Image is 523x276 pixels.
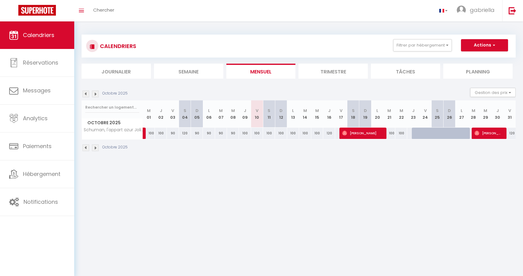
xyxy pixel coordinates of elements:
[154,64,223,79] li: Semaine
[492,100,503,128] th: 30
[340,108,342,114] abbr: V
[147,108,151,114] abbr: M
[311,128,323,139] div: 100
[215,100,227,128] th: 07
[484,108,487,114] abbr: M
[323,100,335,128] th: 16
[275,100,287,128] th: 12
[160,108,162,114] abbr: J
[191,100,203,128] th: 05
[256,108,258,114] abbr: V
[298,64,368,79] li: Trimestre
[143,128,146,139] a: proprio proprio
[299,100,311,128] th: 14
[443,64,513,79] li: Planning
[196,108,199,114] abbr: D
[387,108,391,114] abbr: M
[303,108,307,114] abbr: M
[275,128,287,139] div: 100
[474,127,502,139] span: [PERSON_NAME]
[470,88,516,97] button: Gestion des prix
[480,100,492,128] th: 29
[18,5,56,16] img: Super Booking
[503,128,516,139] div: 120
[251,128,263,139] div: 100
[23,59,58,66] span: Réservations
[371,64,440,79] li: Tâches
[467,100,479,128] th: 28
[383,100,395,128] th: 21
[23,114,48,122] span: Analytics
[203,100,215,128] th: 06
[508,108,511,114] abbr: V
[102,144,128,150] p: Octobre 2025
[287,128,299,139] div: 100
[171,108,174,114] abbr: V
[287,100,299,128] th: 13
[311,100,323,128] th: 15
[231,108,235,114] abbr: M
[461,39,508,51] button: Actions
[412,108,415,114] abbr: J
[239,128,251,139] div: 100
[455,100,467,128] th: 27
[179,100,191,128] th: 04
[143,100,155,128] th: 01
[227,128,239,139] div: 90
[371,100,383,128] th: 20
[167,100,179,128] th: 03
[400,108,403,114] abbr: M
[299,128,311,139] div: 100
[82,64,151,79] li: Journalier
[496,108,499,114] abbr: J
[448,108,451,114] abbr: D
[315,108,319,114] abbr: M
[244,108,246,114] abbr: J
[268,108,270,114] abbr: S
[179,128,191,139] div: 120
[23,87,51,94] span: Messages
[93,7,114,13] span: Chercher
[143,128,155,139] div: 100
[461,108,463,114] abbr: L
[102,91,128,96] p: Octobre 2025
[82,118,143,127] span: Octobre 2025
[226,64,296,79] li: Mensuel
[203,128,215,139] div: 90
[393,39,452,51] button: Filtrer par hébergement
[472,108,475,114] abbr: M
[347,100,359,128] th: 18
[263,100,275,128] th: 11
[419,100,431,128] th: 24
[352,108,355,114] abbr: S
[342,127,382,139] span: [PERSON_NAME]
[470,6,495,14] span: gabriella
[23,31,54,39] span: Calendriers
[364,108,367,114] abbr: D
[208,108,210,114] abbr: L
[219,108,223,114] abbr: M
[227,100,239,128] th: 08
[323,128,335,139] div: 120
[167,128,179,139] div: 90
[23,170,60,178] span: Hébergement
[431,100,443,128] th: 25
[509,7,516,14] img: logout
[457,6,466,15] img: ...
[85,102,139,113] input: Rechercher un logement...
[24,198,58,206] span: Notifications
[155,100,167,128] th: 02
[443,100,455,128] th: 26
[359,100,371,128] th: 19
[184,108,186,114] abbr: S
[335,100,347,128] th: 17
[395,128,407,139] div: 100
[23,142,52,150] span: Paiements
[395,100,407,128] th: 22
[280,108,283,114] abbr: D
[292,108,294,114] abbr: L
[383,128,395,139] div: 100
[215,128,227,139] div: 90
[376,108,378,114] abbr: L
[263,128,275,139] div: 100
